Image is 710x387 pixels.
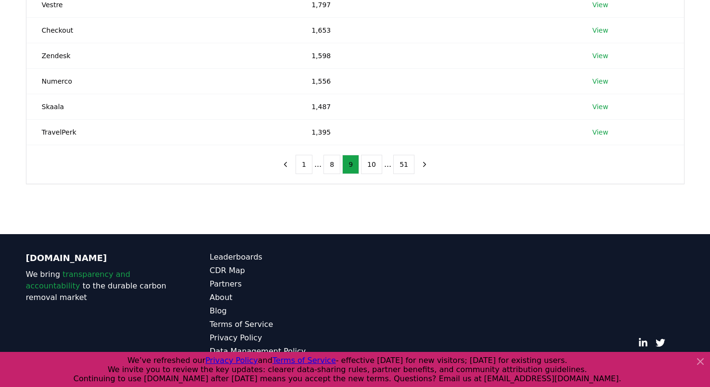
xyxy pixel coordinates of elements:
a: CDR Map [210,265,355,276]
a: View [592,76,608,86]
a: View [592,51,608,61]
td: 1,556 [296,68,577,94]
a: Data Management Policy [210,346,355,357]
td: 1,395 [296,119,577,145]
li: ... [384,159,391,170]
td: Numerco [26,68,297,94]
button: 51 [393,155,414,174]
td: 1,598 [296,43,577,68]
td: TravelPerk [26,119,297,145]
a: Twitter [656,338,665,348]
td: Checkout [26,17,297,43]
td: 1,653 [296,17,577,43]
a: Leaderboards [210,251,355,263]
button: next page [416,155,433,174]
p: We bring to the durable carbon removal market [26,269,171,303]
a: About [210,292,355,303]
td: Zendesk [26,43,297,68]
button: 9 [342,155,359,174]
button: 8 [323,155,340,174]
a: Partners [210,278,355,290]
a: Terms of Service [210,319,355,330]
p: [DOMAIN_NAME] [26,251,171,265]
button: 1 [296,155,312,174]
button: previous page [277,155,294,174]
a: LinkedIn [638,338,648,348]
li: ... [314,159,322,170]
button: 10 [361,155,382,174]
a: View [592,25,608,35]
a: View [592,127,608,137]
a: Privacy Policy [210,332,355,344]
span: transparency and accountability [26,270,130,290]
a: Blog [210,305,355,317]
td: Skaala [26,94,297,119]
td: 1,487 [296,94,577,119]
a: View [592,102,608,112]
